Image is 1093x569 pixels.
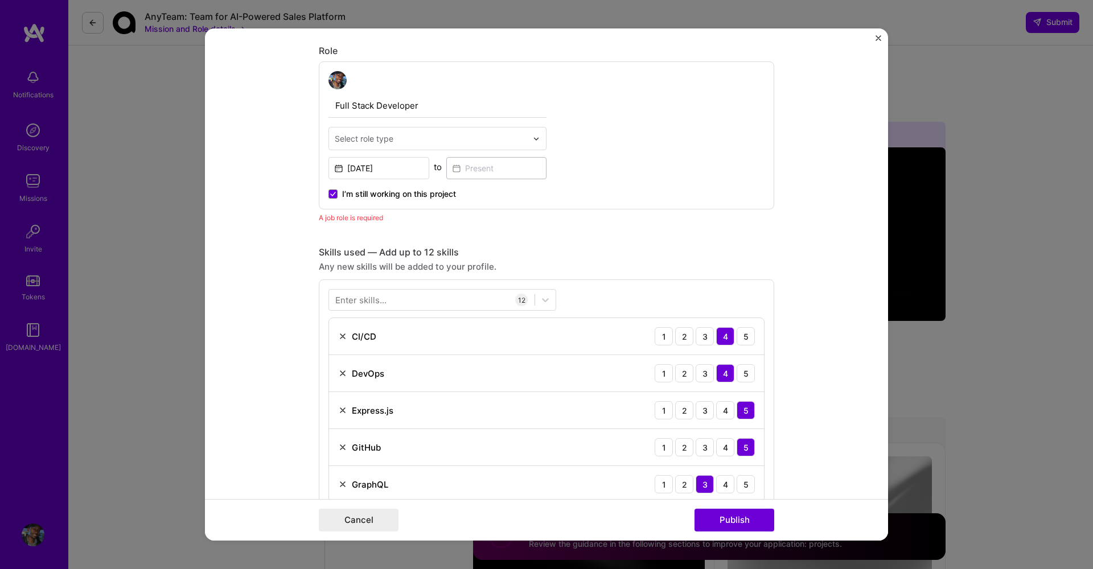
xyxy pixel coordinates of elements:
div: 12 [515,294,528,306]
div: 3 [696,438,714,456]
button: Cancel [319,509,398,531]
div: 4 [716,327,734,345]
div: 3 [696,401,714,419]
div: A job role is required [319,212,774,224]
div: 5 [737,364,755,382]
div: 3 [696,327,714,345]
img: Remove [338,406,347,415]
div: GitHub [352,442,381,453]
img: drop icon [533,135,540,142]
div: 2 [675,327,693,345]
div: 1 [655,327,673,345]
div: 2 [675,364,693,382]
div: 4 [716,364,734,382]
input: Role Name [328,94,546,118]
div: GraphQL [352,479,388,490]
div: Express.js [352,405,393,417]
div: 4 [716,475,734,493]
div: 1 [655,438,673,456]
input: Present [446,157,547,179]
div: Enter skills... [335,294,387,306]
div: 5 [737,438,755,456]
div: to [434,161,442,173]
div: 4 [716,401,734,419]
img: Remove [338,332,347,341]
div: Select role type [335,133,393,145]
button: Publish [695,509,774,531]
div: Skills used — Add up to 12 skills [319,246,774,258]
div: Any new skills will be added to your profile. [319,261,774,273]
div: 2 [675,401,693,419]
div: 1 [655,364,673,382]
div: 5 [737,475,755,493]
div: Role [319,45,774,57]
img: Remove [338,480,347,489]
span: I’m still working on this project [342,188,456,200]
div: 5 [737,327,755,345]
div: 1 [655,475,673,493]
div: DevOps [352,368,384,380]
div: 1 [655,401,673,419]
div: 3 [696,475,714,493]
div: CI/CD [352,331,376,343]
button: Close [876,35,881,47]
div: 4 [716,438,734,456]
div: 2 [675,475,693,493]
img: Remove [338,443,347,452]
div: 2 [675,438,693,456]
div: 5 [737,401,755,419]
img: Remove [338,369,347,378]
input: Date [328,157,429,179]
div: 3 [696,364,714,382]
